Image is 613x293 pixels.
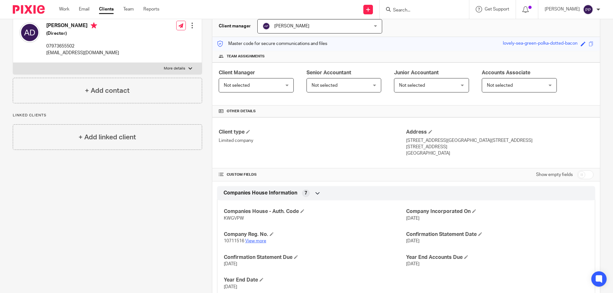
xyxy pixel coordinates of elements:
[224,277,406,283] h4: Year End Date
[227,54,265,59] span: Team assignments
[262,22,270,30] img: svg%3E
[406,231,588,238] h4: Confirmation Statement Date
[219,137,406,144] p: Limited company
[312,83,337,88] span: Not selected
[399,83,425,88] span: Not selected
[59,6,69,12] a: Work
[224,216,244,221] span: KWGVPW
[13,113,202,118] p: Linked clients
[143,6,159,12] a: Reports
[219,23,251,29] h3: Client manager
[224,239,244,243] span: 10711516
[217,40,327,47] p: Master code for secure communications and files
[406,208,588,215] h4: Company Incorporated On
[91,22,97,29] i: Primary
[85,86,130,96] h4: + Add contact
[406,144,594,150] p: [STREET_ADDRESS]
[46,22,119,30] h4: [PERSON_NAME]
[123,6,134,12] a: Team
[79,132,136,142] h4: + Add linked client
[487,83,513,88] span: Not selected
[536,172,573,178] label: Show empty fields
[224,208,406,215] h4: Companies House - Auth. Code
[406,129,594,136] h4: Address
[219,70,255,75] span: Client Manager
[406,262,420,266] span: [DATE]
[46,43,119,49] p: 07973655502
[406,137,594,144] p: [STREET_ADDRESS][GEOGRAPHIC_DATA][STREET_ADDRESS]
[46,30,119,37] h5: (Director)
[305,190,307,196] span: 7
[19,22,40,43] img: svg%3E
[164,66,185,71] p: More details
[224,254,406,261] h4: Confirmation Statement Due
[274,24,309,28] span: [PERSON_NAME]
[306,70,351,75] span: Senior Accountant
[503,40,578,48] div: lovely-sea-green-polka-dotted-bacon
[224,231,406,238] h4: Company Reg. No.
[406,254,588,261] h4: Year End Accounts Due
[227,109,256,114] span: Other details
[79,6,89,12] a: Email
[99,6,114,12] a: Clients
[482,70,530,75] span: Accounts Associate
[224,262,237,266] span: [DATE]
[223,190,297,196] span: Companies House Information
[13,5,45,14] img: Pixie
[406,239,420,243] span: [DATE]
[485,7,509,11] span: Get Support
[224,285,237,289] span: [DATE]
[219,129,406,136] h4: Client type
[46,50,119,56] p: [EMAIL_ADDRESS][DOMAIN_NAME]
[545,6,580,12] p: [PERSON_NAME]
[224,83,250,88] span: Not selected
[583,4,593,15] img: svg%3E
[394,70,439,75] span: Junior Accountant
[406,216,420,221] span: [DATE]
[392,8,450,13] input: Search
[406,150,594,157] p: [GEOGRAPHIC_DATA]
[245,239,266,243] a: View more
[219,172,406,177] h4: CUSTOM FIELDS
